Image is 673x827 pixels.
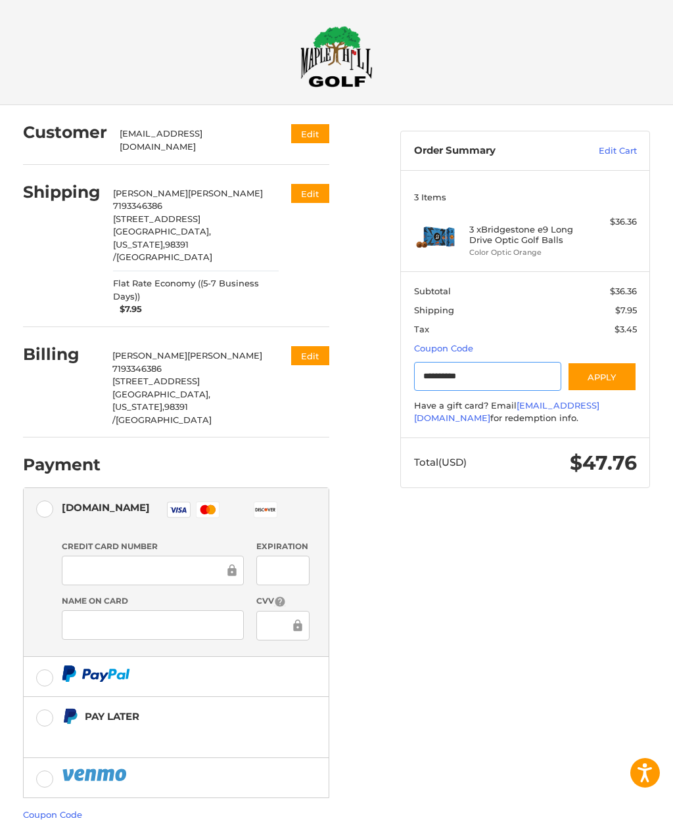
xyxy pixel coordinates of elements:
span: $7.95 [615,305,637,315]
span: $47.76 [570,451,637,475]
span: Tax [414,324,429,334]
img: PayPal icon [62,767,129,783]
span: [US_STATE], [112,401,164,412]
a: Coupon Code [414,343,473,353]
div: Pay Later [85,705,310,727]
h4: 3 x Bridgestone e9 Long Drive Optic Golf Balls [469,224,578,246]
span: Total (USD) [414,456,467,468]
button: Edit [291,124,329,143]
li: Color Optic Orange [469,247,578,258]
a: Edit Cart [566,145,637,158]
h2: Customer [23,122,107,143]
label: Name on Card [62,595,244,607]
label: Credit Card Number [62,541,244,552]
span: [PERSON_NAME] [113,188,188,198]
span: 7193346386 [113,200,162,211]
span: [STREET_ADDRESS] [112,376,200,386]
span: [PERSON_NAME] [112,350,187,361]
span: [PERSON_NAME] [187,350,262,361]
label: Expiration [256,541,310,552]
div: Have a gift card? Email for redemption info. [414,399,637,425]
img: Pay Later icon [62,708,78,725]
h3: 3 Items [414,192,637,202]
div: [EMAIL_ADDRESS][DOMAIN_NAME] [120,127,266,153]
button: Edit [291,184,329,203]
span: [GEOGRAPHIC_DATA], [113,226,211,236]
h3: Order Summary [414,145,566,158]
button: Apply [567,362,637,391]
span: [GEOGRAPHIC_DATA] [116,252,212,262]
span: [STREET_ADDRESS] [113,213,200,224]
span: $3.45 [615,324,637,334]
span: 7193346386 [112,363,162,374]
span: Shipping [414,305,454,315]
span: $7.95 [113,303,142,316]
h2: Payment [23,455,101,475]
iframe: PayPal Message 1 [62,730,310,742]
span: [GEOGRAPHIC_DATA], [112,389,210,399]
div: [DOMAIN_NAME] [62,497,150,518]
span: Flat Rate Economy ((5-7 Business Days)) [113,277,279,303]
label: CVV [256,595,310,608]
h2: Billing [23,344,100,365]
span: 98391 / [112,401,188,425]
img: PayPal icon [62,665,130,682]
img: Maple Hill Golf [300,26,373,87]
div: $36.36 [581,215,637,229]
a: Coupon Code [23,809,82,820]
input: Gift Certificate or Coupon Code [414,362,561,391]
span: [US_STATE], [113,239,165,250]
span: [GEOGRAPHIC_DATA] [116,414,212,425]
button: Edit [291,346,329,365]
span: [PERSON_NAME] [188,188,263,198]
span: $36.36 [610,286,637,296]
span: Subtotal [414,286,451,296]
h2: Shipping [23,182,101,202]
